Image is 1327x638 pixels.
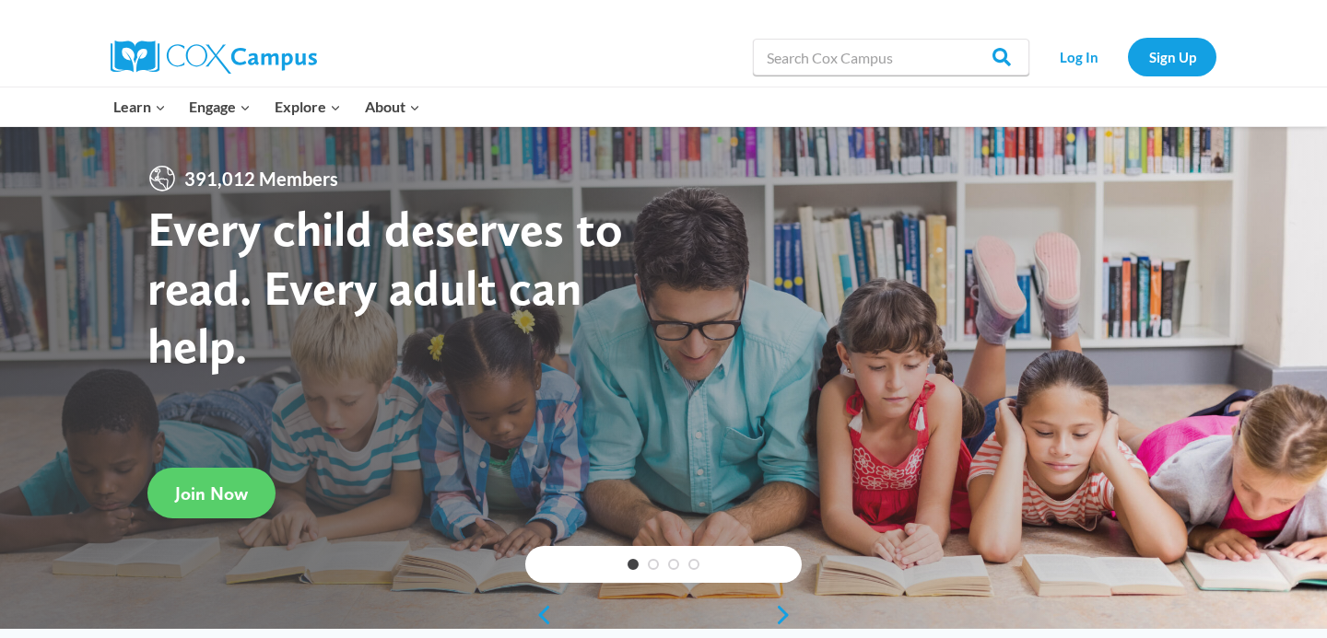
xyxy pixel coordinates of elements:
a: next [774,604,802,626]
a: 3 [668,559,679,570]
nav: Secondary Navigation [1039,38,1216,75]
a: 4 [688,559,699,570]
div: content slider buttons [525,597,802,633]
img: Cox Campus [111,41,317,74]
strong: Every child deserves to read. Every adult can help. [147,199,623,375]
span: 391,012 Members [177,164,346,193]
input: Search Cox Campus [753,39,1029,75]
a: Join Now [147,468,276,518]
span: Learn [113,95,166,119]
span: Join Now [175,482,248,505]
a: Log In [1039,38,1119,75]
a: Sign Up [1128,38,1216,75]
a: 1 [628,559,639,570]
a: previous [525,604,553,626]
span: Explore [275,95,341,119]
span: Engage [189,95,251,119]
a: 2 [648,559,659,570]
nav: Primary Navigation [101,87,431,126]
span: About [365,95,420,119]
